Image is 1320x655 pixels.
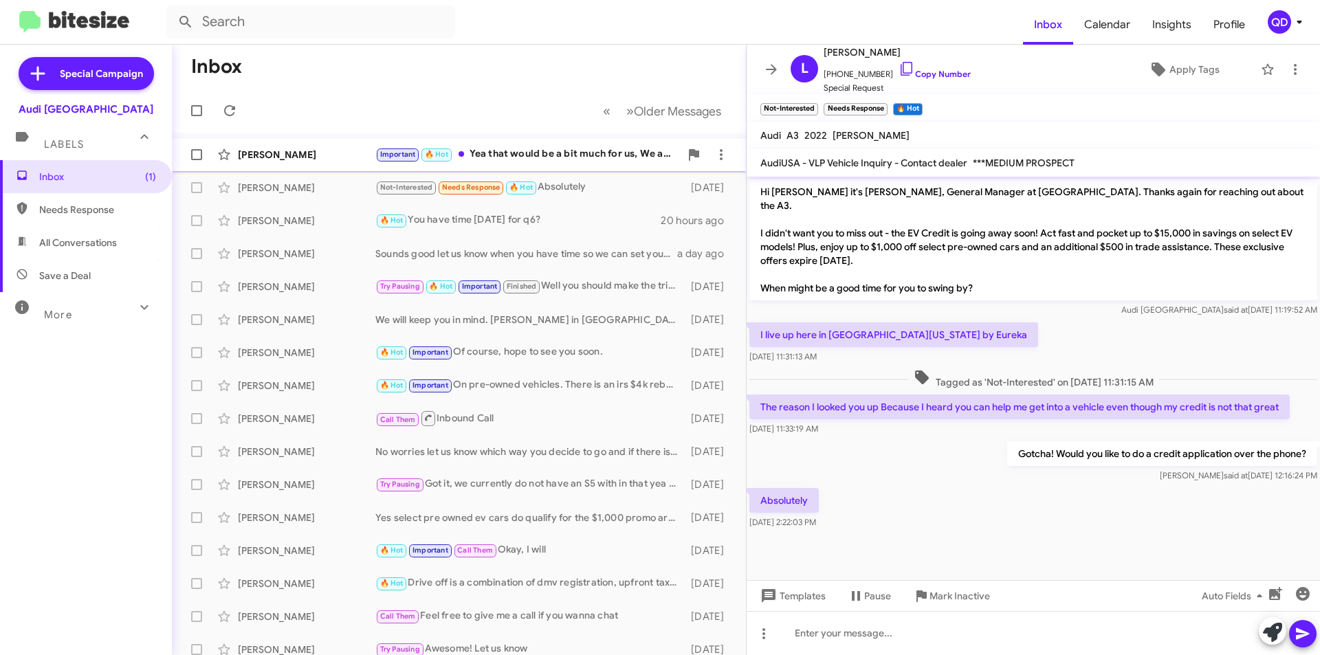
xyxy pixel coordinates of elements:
div: [PERSON_NAME] [238,214,375,227]
div: [DATE] [684,478,735,491]
div: Feel free to give me a call if you wanna chat [375,608,684,624]
h1: Inbox [191,56,242,78]
span: » [626,102,634,120]
div: [DATE] [684,280,735,293]
a: Special Campaign [19,57,154,90]
span: Try Pausing [380,645,420,654]
button: Auto Fields [1191,584,1279,608]
div: [PERSON_NAME] [238,313,375,326]
span: Apply Tags [1169,57,1220,82]
small: Not-Interested [760,103,818,115]
div: Inbound Call [375,410,684,427]
span: Call Them [380,612,416,621]
span: « [603,102,610,120]
button: Next [618,97,729,125]
div: [DATE] [684,445,735,458]
div: Audi [GEOGRAPHIC_DATA] [19,102,153,116]
div: [PERSON_NAME] [238,445,375,458]
span: Needs Response [39,203,156,217]
div: Drive off is a combination of dmv registration, upfront taxes and first month payment so that is ... [375,575,684,591]
button: QD [1256,10,1305,34]
span: 🔥 Hot [380,381,404,390]
span: Older Messages [634,104,721,119]
p: The reason I looked you up Because I heard you can help me get into a vehicle even though my cred... [749,395,1290,419]
div: [PERSON_NAME] [238,346,375,359]
div: You have time [DATE] for q6? [375,212,661,228]
div: [PERSON_NAME] [238,412,375,425]
span: Call Them [380,415,416,424]
p: I live up here in [GEOGRAPHIC_DATA][US_STATE] by Eureka [749,322,1038,347]
input: Search [166,5,455,38]
div: [PERSON_NAME] [238,511,375,524]
a: Insights [1141,5,1202,45]
div: Yes select pre owned ev cars do qualify for the $1,000 promo are you able to come in this weekend? [375,511,684,524]
span: 🔥 Hot [509,183,533,192]
div: [PERSON_NAME] [238,610,375,623]
span: (1) [145,170,156,184]
span: [DATE] 11:33:19 AM [749,423,818,434]
span: Mark Inactive [929,584,990,608]
nav: Page navigation example [595,97,729,125]
div: Absolutely [375,179,684,195]
div: [PERSON_NAME] [238,247,375,260]
span: Profile [1202,5,1256,45]
div: [DATE] [684,346,735,359]
a: Copy Number [899,69,971,79]
span: 🔥 Hot [425,150,448,159]
span: said at [1224,304,1248,315]
span: More [44,309,72,321]
span: 🔥 Hot [380,579,404,588]
div: Got it, we currently do not have an S5 with in that yea range but I will keep my eye out if we ev... [375,476,684,492]
small: 🔥 Hot [893,103,923,115]
span: Not-Interested [380,183,433,192]
p: Hi [PERSON_NAME] it's [PERSON_NAME], General Manager at [GEOGRAPHIC_DATA]. Thanks again for reach... [749,179,1317,300]
div: QD [1268,10,1291,34]
span: Special Campaign [60,67,143,80]
div: [DATE] [684,412,735,425]
div: [PERSON_NAME] [238,478,375,491]
span: Templates [758,584,826,608]
div: [PERSON_NAME] [238,148,375,162]
span: Audi [760,129,781,142]
div: a day ago [677,247,735,260]
span: 🔥 Hot [380,348,404,357]
div: Well you should make the trip because we have agreed numbers even if you both show up at the same... [375,278,684,294]
span: Auto Fields [1202,584,1268,608]
span: Important [462,282,498,291]
span: Finished [507,282,537,291]
span: Special Request [824,81,971,95]
span: Audi [GEOGRAPHIC_DATA] [DATE] 11:19:52 AM [1121,304,1317,315]
div: [DATE] [684,511,735,524]
div: [DATE] [684,544,735,557]
span: 🔥 Hot [380,216,404,225]
button: Pause [837,584,902,608]
div: [PERSON_NAME] [238,544,375,557]
div: Of course, hope to see you soon. [375,344,684,360]
span: Save a Deal [39,269,91,282]
span: Calendar [1073,5,1141,45]
div: 20 hours ago [661,214,735,227]
span: [PERSON_NAME] [824,44,971,60]
p: Absolutely [749,488,819,513]
p: Gotcha! Would you like to do a credit application over the phone? [1007,441,1317,466]
div: [PERSON_NAME] [238,577,375,590]
a: Inbox [1023,5,1073,45]
span: [PERSON_NAME] [833,129,910,142]
button: Templates [747,584,837,608]
div: [DATE] [684,610,735,623]
span: said at [1224,470,1248,480]
div: [PERSON_NAME] [238,280,375,293]
span: A3 [786,129,799,142]
div: [PERSON_NAME] [238,181,375,195]
div: On pre-owned vehicles. There is an irs $4k rebate for people who qualify. [375,377,684,393]
span: ***MEDIUM PROSPECT [973,157,1075,169]
span: Needs Response [442,183,500,192]
span: Labels [44,138,84,151]
div: [DATE] [684,577,735,590]
span: 🔥 Hot [429,282,452,291]
div: No worries let us know which way you decide to go and if there is anything we can do to help make... [375,445,684,458]
span: Important [380,150,416,159]
div: [DATE] [684,313,735,326]
span: [DATE] 2:22:03 PM [749,517,816,527]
